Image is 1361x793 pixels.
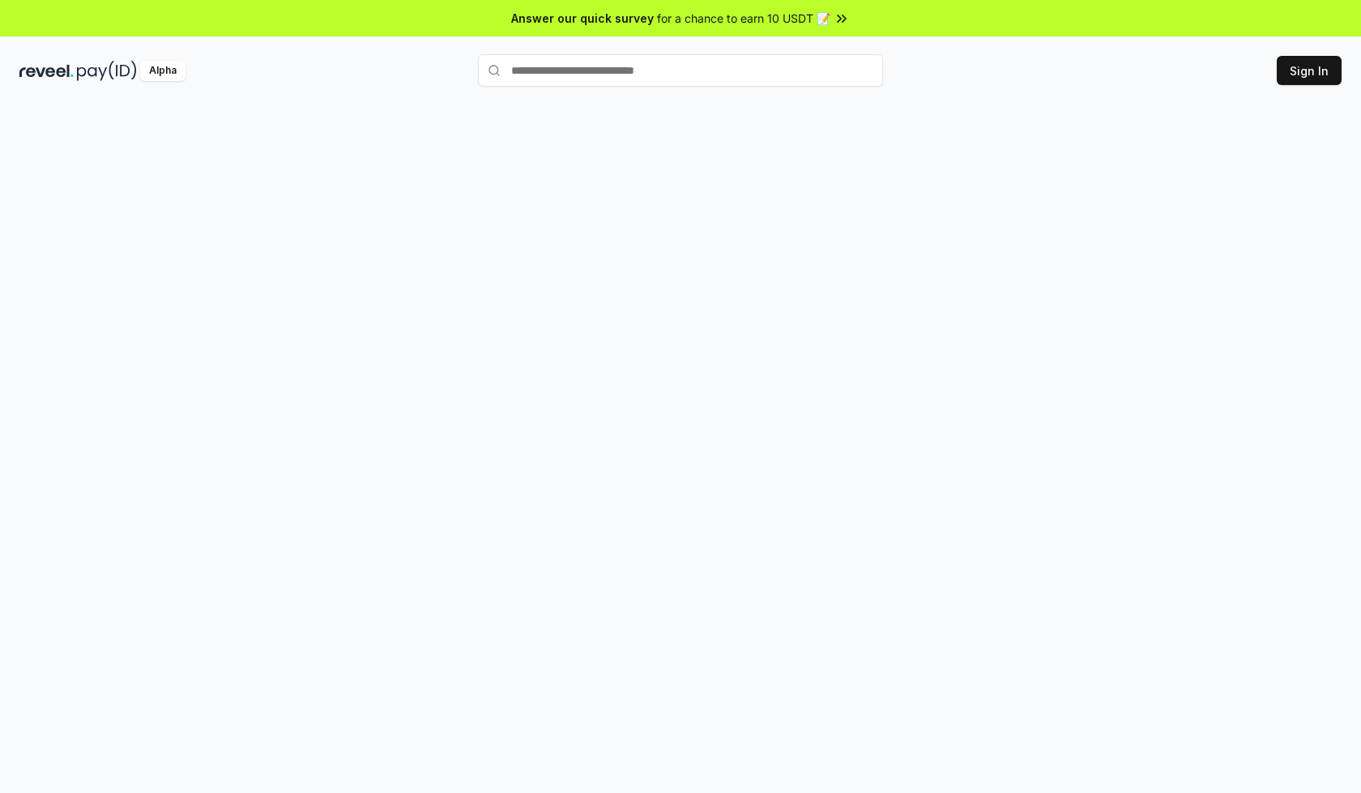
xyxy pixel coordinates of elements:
[140,61,186,81] div: Alpha
[511,10,654,27] span: Answer our quick survey
[1277,56,1342,85] button: Sign In
[77,61,137,81] img: pay_id
[19,61,74,81] img: reveel_dark
[657,10,830,27] span: for a chance to earn 10 USDT 📝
